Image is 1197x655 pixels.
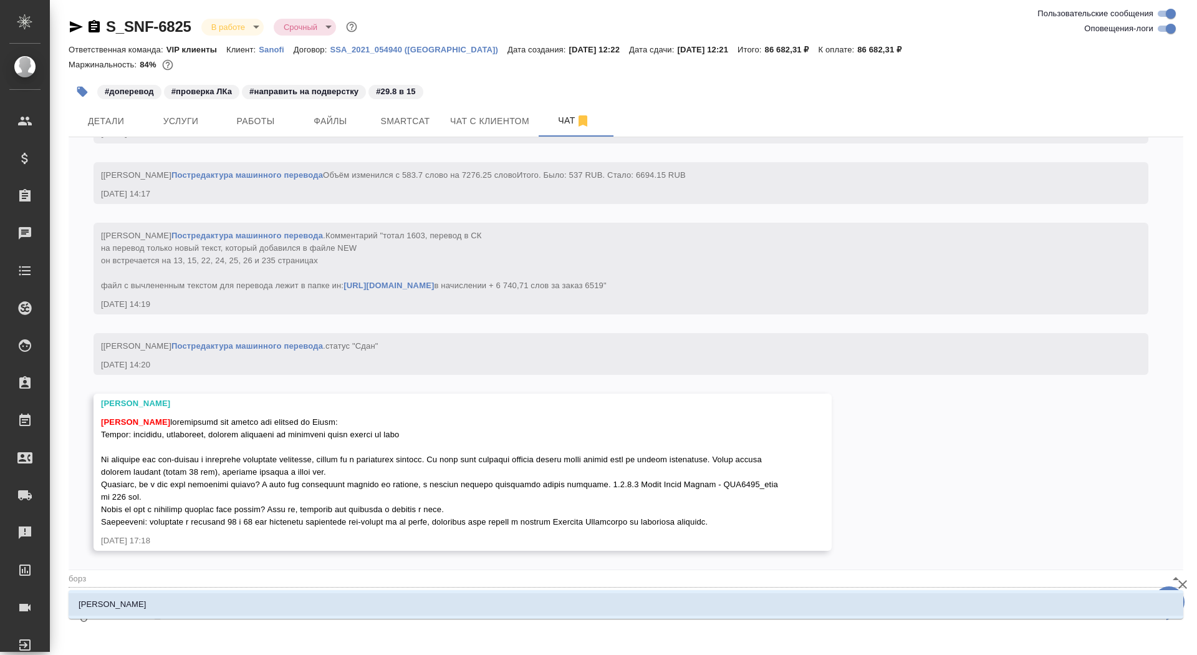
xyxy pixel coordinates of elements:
[765,45,819,54] p: 86 682,31 ₽
[507,45,569,54] p: Дата создания:
[517,170,686,180] span: Итого. Было: 537 RUB. Стало: 6694.15 RUB
[1153,586,1185,618] button: 🙏
[226,45,259,54] p: Клиент:
[87,19,102,34] button: Скопировать ссылку
[101,298,1105,311] div: [DATE] 14:19
[69,60,140,69] p: Маржинальность:
[330,45,507,54] p: SSA_2021_054940 ([GEOGRAPHIC_DATA])
[376,85,415,98] p: #29.8 в 15
[105,85,154,98] p: #доперевод
[344,19,360,35] button: Доп статусы указывают на важность/срочность заказа
[79,598,147,611] p: [PERSON_NAME]
[106,18,191,35] a: S_SNF-6825
[344,281,434,290] a: [URL][DOMAIN_NAME]
[208,22,249,32] button: В работе
[101,417,781,526] span: loremipsumd sit ametco adi elitsed do Eiusm: Tempor: incididu, utlaboreet, dolorem aliquaeni ad m...
[163,85,241,96] span: проверка ЛКа
[738,45,764,54] p: Итого:
[69,45,166,54] p: Ответственная команда:
[300,114,360,129] span: Файлы
[171,85,232,98] p: #проверка ЛКа
[101,359,1105,371] div: [DATE] 14:20
[69,19,84,34] button: Скопировать ссылку для ЯМессенджера
[166,45,226,54] p: VIP клиенты
[76,114,136,129] span: Детали
[259,45,294,54] p: Sanofi
[259,44,294,54] a: Sanofi
[1167,570,1185,588] button: Close
[171,231,323,240] a: Постредактура машинного перевода
[171,341,323,351] a: Постредактура машинного перевода
[280,22,321,32] button: Срочный
[274,19,336,36] div: В работе
[819,45,858,54] p: К оплате:
[140,60,159,69] p: 84%
[101,231,607,290] span: [[PERSON_NAME] .
[857,45,911,54] p: 86 682,31 ₽
[101,170,686,180] span: [[PERSON_NAME] Объём изменился с 583.7 слово на 7276.25 слово
[101,397,788,410] div: [PERSON_NAME]
[629,45,677,54] p: Дата сдачи:
[375,114,435,129] span: Smartcat
[1084,22,1153,35] span: Оповещения-логи
[151,114,211,129] span: Услуги
[101,231,607,290] span: Комментарий "тотал 1603, перевод в СК на перевод только новый текст, который добавился в файле NE...
[171,170,323,180] a: Постредактура машинного перевода
[96,85,163,96] span: доперевод
[330,44,507,54] a: SSA_2021_054940 ([GEOGRAPHIC_DATA])
[325,341,378,351] span: статус "Сдан"
[201,19,264,36] div: В работе
[101,535,788,547] div: [DATE] 17:18
[450,114,529,129] span: Чат с клиентом
[69,78,96,105] button: Добавить тэг
[1037,7,1153,20] span: Пользовательские сообщения
[101,417,170,427] span: [PERSON_NAME]
[249,85,358,98] p: #направить на подверстку
[226,114,286,129] span: Работы
[677,45,738,54] p: [DATE] 12:21
[569,45,629,54] p: [DATE] 12:22
[101,341,378,351] span: [[PERSON_NAME] .
[101,188,1105,200] div: [DATE] 14:17
[294,45,330,54] p: Договор:
[160,57,176,73] button: 11304.15 RUB;
[544,113,604,129] span: Чат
